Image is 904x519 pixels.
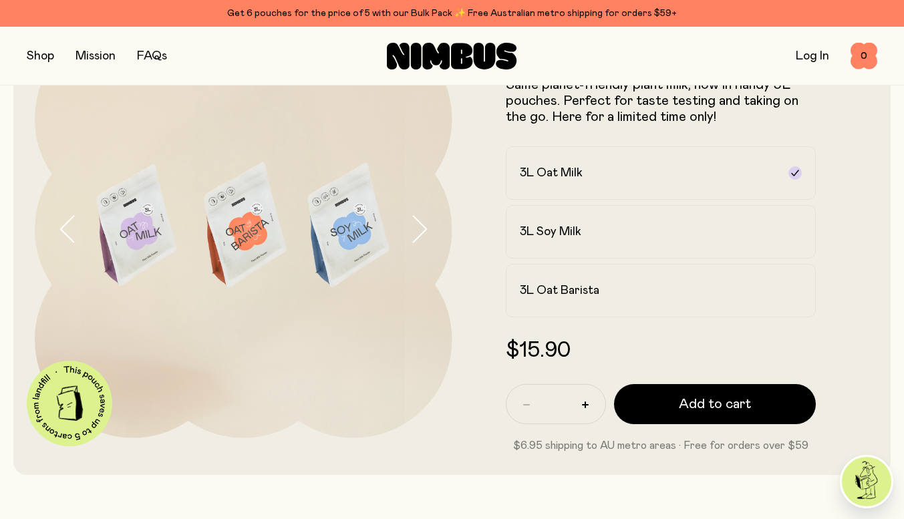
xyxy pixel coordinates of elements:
[679,395,751,413] span: Add to cart
[506,340,571,361] span: $15.90
[520,224,581,240] h2: 3L Soy Milk
[851,43,877,69] button: 0
[796,50,829,62] a: Log In
[520,165,583,181] h2: 3L Oat Milk
[76,50,116,62] a: Mission
[520,283,599,299] h2: 3L Oat Barista
[506,438,816,454] p: $6.95 shipping to AU metro areas · Free for orders over $59
[506,77,816,125] p: Same planet-friendly plant milk, now in handy 3L pouches. Perfect for taste testing and taking on...
[27,5,877,21] div: Get 6 pouches for the price of 5 with our Bulk Pack ✨ Free Australian metro shipping for orders $59+
[614,384,816,424] button: Add to cart
[842,457,891,506] img: agent
[137,50,167,62] a: FAQs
